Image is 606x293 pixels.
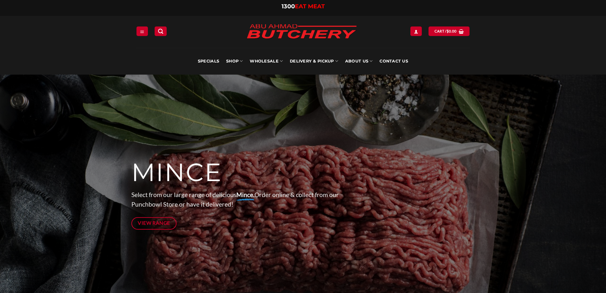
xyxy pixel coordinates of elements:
span: Select from our large range of delicious Order online & collect from our Punchbowl Store or have ... [131,191,339,208]
strong: Mince. [236,191,254,198]
a: Contact Us [380,48,408,75]
a: Login [410,26,422,36]
a: Specials [198,48,219,75]
a: About Us [345,48,373,75]
a: View cart [428,26,470,36]
a: Search [155,26,167,36]
a: View Range [131,217,177,230]
span: MINCE [131,157,222,188]
a: Wholesale [250,48,283,75]
span: EAT MEAT [295,3,325,10]
a: SHOP [226,48,243,75]
a: Delivery & Pickup [290,48,338,75]
a: Menu [136,26,148,36]
a: 1300EAT MEAT [282,3,325,10]
span: View Range [138,219,170,227]
span: Cart / [435,28,457,34]
bdi: 0.00 [447,29,457,33]
img: Abu Ahmad Butchery [241,20,362,44]
span: $ [447,28,449,34]
span: 1300 [282,3,295,10]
